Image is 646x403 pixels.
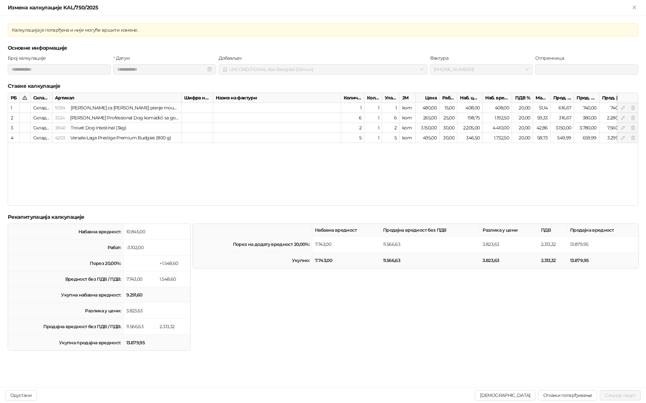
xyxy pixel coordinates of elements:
[8,224,124,240] td: Набавна вредност:
[31,103,52,113] div: Складиште
[8,319,124,335] td: Продајна вредност без ПДВ / ПДВ:
[574,103,599,113] div: 740,00
[364,133,382,143] div: 1
[480,224,538,237] th: Разлика у цени
[31,93,52,103] div: Складиште
[124,335,157,350] td: 13.879,95
[483,133,512,143] div: 1.732,50
[430,55,453,62] label: Фактура
[219,55,245,62] label: Добављач
[8,335,124,350] td: Укупна продајна вредност:
[312,252,380,268] td: 7.743,00
[416,103,440,113] div: 480,00
[551,113,574,123] div: 316,67
[11,124,17,131] div: 3
[312,237,380,252] td: 7.743,00
[364,93,382,103] div: Кол. у [GEOGRAPHIC_DATA].
[11,134,17,141] div: 4
[341,133,364,143] div: 5
[533,123,551,133] div: 42,86
[55,135,171,141] span: 4203 | Versele-Laga Prestige Premium Budgies (800 g)
[512,93,533,103] div: ПДВ %
[600,390,641,400] button: Сачувај нацрт
[382,103,400,113] div: 1
[440,103,457,113] div: 15,00
[8,64,111,75] input: Број калкулације
[31,123,52,133] div: Складиште
[512,123,533,133] div: 20,00
[55,125,65,131] span: 3840
[55,135,65,141] span: 4203
[341,113,364,123] div: 6
[182,93,213,103] div: Шифра на фактури
[475,390,535,400] button: [DEMOGRAPHIC_DATA]
[416,93,440,103] div: Цена
[157,256,190,271] td: +1.548,60
[8,287,124,303] td: Укупна набавна вредност:
[599,103,627,113] div: 740,00
[400,123,416,133] div: kom
[533,113,551,123] div: 59,33
[630,4,638,12] button: Close
[533,103,551,113] div: 51,14
[124,224,157,240] td: 10.845,00
[8,82,638,90] h5: Ставке калкулације
[364,103,382,113] div: 1
[380,224,480,237] th: Продајна вредност без ПДВ
[31,113,52,123] div: Складиште
[512,113,533,123] div: 20,00
[538,252,568,268] td: 2.313,32
[538,237,568,252] td: 2.313,32
[538,390,597,400] button: Откажи потврђивање
[213,93,341,103] div: Назив на фактури
[483,103,512,113] div: 408,00
[157,271,190,287] td: 1.548,60
[416,133,440,143] div: 495,00
[400,133,416,143] div: kom
[538,224,568,237] th: ПДВ
[124,319,157,335] td: 11.566,63
[400,103,416,113] div: kom
[124,271,157,287] td: 7.743,00
[574,133,599,143] div: 659,99
[480,252,538,268] td: 3.823,63
[11,114,17,121] div: 2
[535,64,638,75] input: Отпремница
[8,55,50,62] label: Број калкулације
[512,103,533,113] div: 20,00
[551,123,574,133] div: 3.150,00
[483,123,512,133] div: 4.410,00
[55,105,212,111] span: 9384 | Inodorina Šampon za suvo pranje mousse Clorex (300ml)
[483,93,512,103] div: Наб. вредност
[31,133,52,143] div: Складиште
[55,125,126,131] span: 3840 | Trovet Dog Intestinal (3kg)
[364,113,382,123] div: 1
[193,237,312,252] td: Порез на додату вредност 20,00%:
[400,113,416,123] div: kom
[8,44,638,52] h5: Основне информације
[568,252,639,268] td: 13.879,95
[124,240,157,256] td: -3.102,00
[599,133,627,143] div: 3.299,95
[483,113,512,123] div: 1.192,50
[512,133,533,143] div: 20,00
[416,123,440,133] div: 3.150,00
[480,237,538,252] td: 3.823,63
[382,93,400,103] div: Улазна кол.
[440,133,457,143] div: 30,00
[457,103,483,113] div: 408,00
[574,123,599,133] div: 3.780,00
[341,93,364,103] div: Количина
[480,392,530,398] span: [DEMOGRAPHIC_DATA]
[440,123,457,133] div: 30,00
[551,103,574,113] div: 616,67
[574,93,599,103] div: Прод. цена са ПДВ
[533,133,551,143] div: 58,73
[364,123,382,133] div: 1
[599,113,627,123] div: 2.280,00
[440,113,457,123] div: 25,00
[440,93,457,103] div: Рабат %
[193,252,312,268] td: Укупно:
[8,271,124,287] td: Вредност без ПДВ / ПДВ:
[124,287,157,303] td: 9.291,60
